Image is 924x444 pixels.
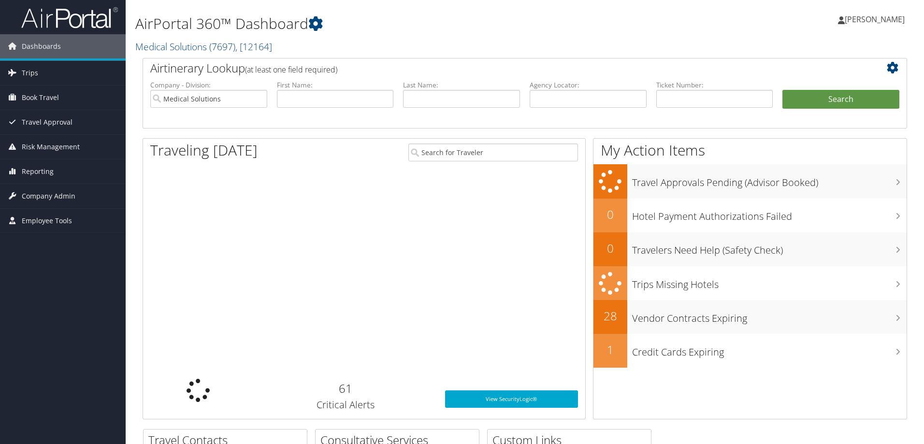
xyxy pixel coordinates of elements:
h3: Credit Cards Expiring [632,341,907,359]
h2: 0 [593,206,627,223]
h2: Airtinerary Lookup [150,60,836,76]
span: ( 7697 ) [209,40,235,53]
span: (at least one field required) [245,64,337,75]
span: , [ 12164 ] [235,40,272,53]
h2: 0 [593,240,627,257]
h2: 61 [261,380,431,397]
span: Trips [22,61,38,85]
input: Search for Traveler [408,143,578,161]
span: Book Travel [22,86,59,110]
span: Dashboards [22,34,61,58]
label: Company - Division: [150,80,267,90]
a: Trips Missing Hotels [593,266,907,301]
h3: Travelers Need Help (Safety Check) [632,239,907,257]
img: airportal-logo.png [21,6,118,29]
h3: Vendor Contracts Expiring [632,307,907,325]
span: Employee Tools [22,209,72,233]
h2: 28 [593,308,627,324]
span: Reporting [22,159,54,184]
a: 1Credit Cards Expiring [593,334,907,368]
a: [PERSON_NAME] [838,5,914,34]
h3: Trips Missing Hotels [632,273,907,291]
a: 28Vendor Contracts Expiring [593,300,907,334]
h1: Traveling [DATE] [150,140,258,160]
span: Risk Management [22,135,80,159]
label: Last Name: [403,80,520,90]
span: [PERSON_NAME] [845,14,905,25]
label: Ticket Number: [656,80,773,90]
a: View SecurityLogic® [445,390,578,408]
label: Agency Locator: [530,80,647,90]
h3: Hotel Payment Authorizations Failed [632,205,907,223]
h1: My Action Items [593,140,907,160]
a: Medical Solutions [135,40,272,53]
h1: AirPortal 360™ Dashboard [135,14,655,34]
label: First Name: [277,80,394,90]
button: Search [782,90,899,109]
span: Travel Approval [22,110,72,134]
a: 0Travelers Need Help (Safety Check) [593,232,907,266]
h2: 1 [593,342,627,358]
h3: Critical Alerts [261,398,431,412]
h3: Travel Approvals Pending (Advisor Booked) [632,171,907,189]
a: Travel Approvals Pending (Advisor Booked) [593,164,907,199]
a: 0Hotel Payment Authorizations Failed [593,199,907,232]
span: Company Admin [22,184,75,208]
